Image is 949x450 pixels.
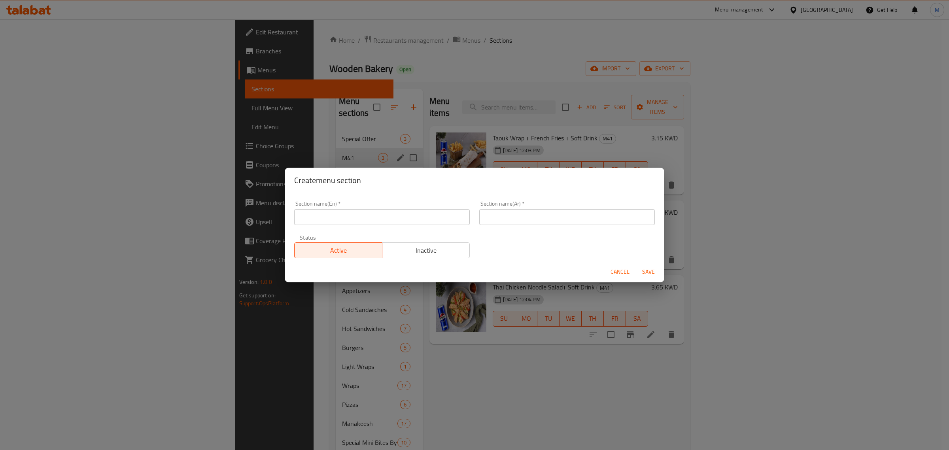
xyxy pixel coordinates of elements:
[479,209,655,225] input: Please enter section name(ar)
[636,265,661,279] button: Save
[607,265,633,279] button: Cancel
[294,174,655,187] h2: Create menu section
[294,209,470,225] input: Please enter section name(en)
[611,267,630,277] span: Cancel
[386,245,467,256] span: Inactive
[639,267,658,277] span: Save
[298,245,379,256] span: Active
[382,242,470,258] button: Inactive
[294,242,382,258] button: Active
